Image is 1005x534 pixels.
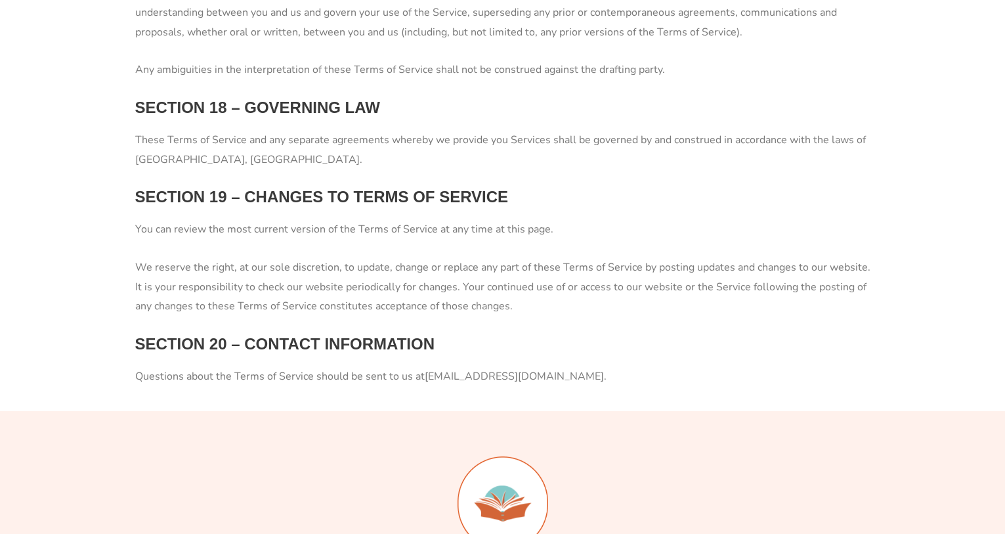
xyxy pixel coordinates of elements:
[135,220,870,240] p: You can review the most current version of the Terms of Service at any time at this page.
[135,188,509,206] strong: SECTION 19 – CHANGES TO TERMS OF SERVICE
[135,335,435,353] strong: SECTION 20 – CONTACT INFORMATION
[939,471,1005,534] iframe: Chat Widget
[135,258,870,317] p: We reserve the right, at our sole discretion, to update, change or replace any part of these Term...
[135,60,870,80] p: Any ambiguities in the interpretation of these Terms of Service shall not be construed against th...
[135,367,870,387] p: Questions about the Terms of Service should be sent to us at [EMAIL_ADDRESS][DOMAIN_NAME] .
[135,131,870,169] p: These Terms of Service and any separate agreements whereby we provide you Services shall be gover...
[135,99,380,116] strong: SECTION 18 – GOVERNING LAW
